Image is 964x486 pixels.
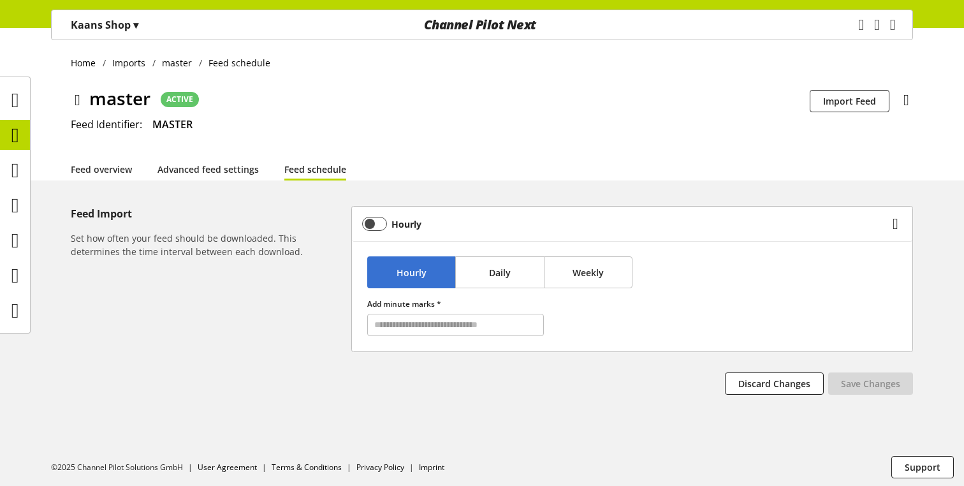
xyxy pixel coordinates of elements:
a: Home [71,56,103,70]
button: Import Feed [810,90,889,112]
button: Save Changes [828,372,913,395]
span: ▾ [133,18,138,32]
h5: Feed Import [71,206,346,221]
span: Add minute marks * [367,298,441,309]
b: Hourly [391,217,421,231]
span: Weekly [573,266,604,279]
span: master [162,56,192,70]
span: Import Feed [823,94,876,108]
span: Support [905,460,940,474]
a: Privacy Policy [356,462,404,473]
button: Daily [455,256,544,288]
span: Discard Changes [738,377,810,390]
a: master [156,56,199,70]
a: Imprint [419,462,444,473]
button: Hourly [367,256,456,288]
a: Feed overview [71,163,132,176]
p: Kaans Shop [71,17,138,33]
a: Imports [106,56,152,70]
span: Feed Identifier: [71,117,142,131]
a: Terms & Conditions [272,462,342,473]
a: Advanced feed settings [157,163,259,176]
a: User Agreement [198,462,257,473]
button: Weekly [544,256,632,288]
span: ACTIVE [166,94,193,105]
a: Feed schedule [284,163,346,176]
span: master [89,85,150,112]
nav: main navigation [51,10,913,40]
span: Hourly [397,266,427,279]
li: ©2025 Channel Pilot Solutions GmbH [51,462,198,473]
button: Discard Changes [725,372,824,395]
span: Save Changes [841,377,900,390]
button: Support [891,456,954,478]
h6: Set how often your feed should be downloaded. This determines the time interval between each down... [71,232,346,258]
span: MASTER [152,117,193,131]
span: Daily [489,266,511,279]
